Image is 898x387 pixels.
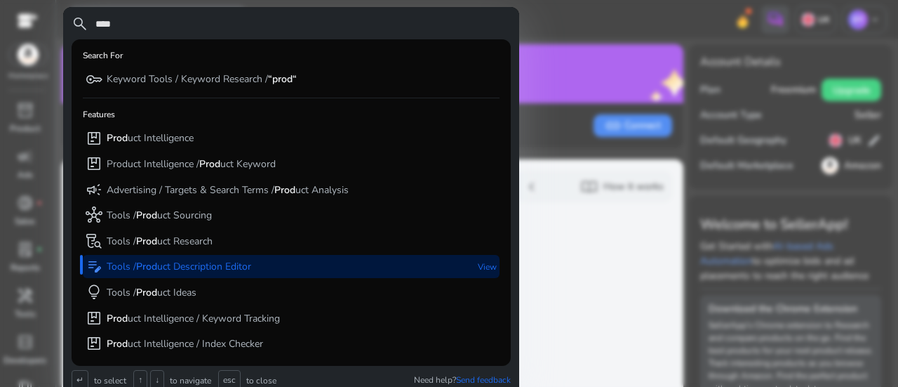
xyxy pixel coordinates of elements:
p: uct Intelligence / Index Checker [107,337,263,351]
span: Send feedback [456,374,511,386]
b: Prod [274,183,295,197]
p: to close [243,375,276,386]
h6: Features [83,110,115,119]
span: package [86,155,102,172]
b: Prod [107,337,128,350]
b: Prod [107,131,128,145]
p: Advertising / Targets & Search Terms / uct Analysis [107,183,349,197]
p: to navigate [167,375,211,386]
span: package [86,335,102,352]
h6: Search For [83,51,123,60]
b: Prod [199,157,220,171]
b: Prod [136,209,157,222]
p: Need help? [414,374,511,386]
span: campaign [86,181,102,198]
span: key [86,71,102,88]
b: Prod [136,286,157,299]
span: hub [86,206,102,223]
span: lightbulb [86,284,102,301]
p: Product Intelligence / uct Keyword [107,157,276,171]
p: uct Intelligence [107,131,194,145]
b: Prod [136,260,157,273]
p: Keyword Tools / Keyword Research / [107,72,297,86]
span: lab_research [86,232,102,249]
p: Tools / uct Description Editor [107,260,251,274]
p: Tools / uct Ideas [107,286,196,300]
p: uct Intelligence / Keyword Tracking [107,312,280,326]
p: Tools / uct Sourcing [107,209,212,223]
p: Tools / uct Research [107,235,213,249]
p: View [478,255,497,278]
span: package [86,130,102,147]
span: edit_note [86,258,102,275]
span: search [72,15,88,32]
b: “prod“ [268,72,297,86]
b: Prod [107,312,128,325]
p: to select [91,375,126,386]
b: Prod [136,235,157,248]
span: package [86,310,102,327]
